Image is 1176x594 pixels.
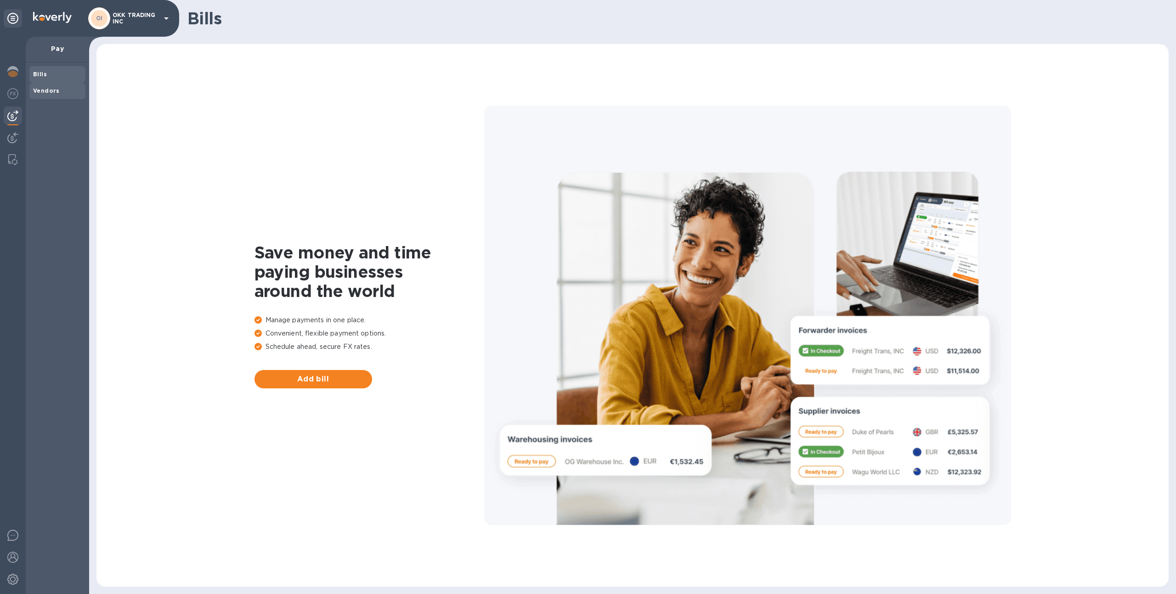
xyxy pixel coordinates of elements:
b: Vendors [33,87,60,94]
b: OI [96,15,103,22]
h1: Save money and time paying businesses around the world [254,243,484,301]
img: Logo [33,12,72,23]
p: Pay [33,44,82,53]
p: Manage payments in one place. [254,315,484,325]
h1: Bills [187,9,1161,28]
b: Bills [33,71,47,78]
button: Add bill [254,370,372,388]
span: Add bill [262,374,365,385]
p: Convenient, flexible payment options. [254,329,484,338]
img: Foreign exchange [7,88,18,99]
p: Schedule ahead, secure FX rates. [254,342,484,352]
p: OKK TRADING INC [113,12,158,25]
